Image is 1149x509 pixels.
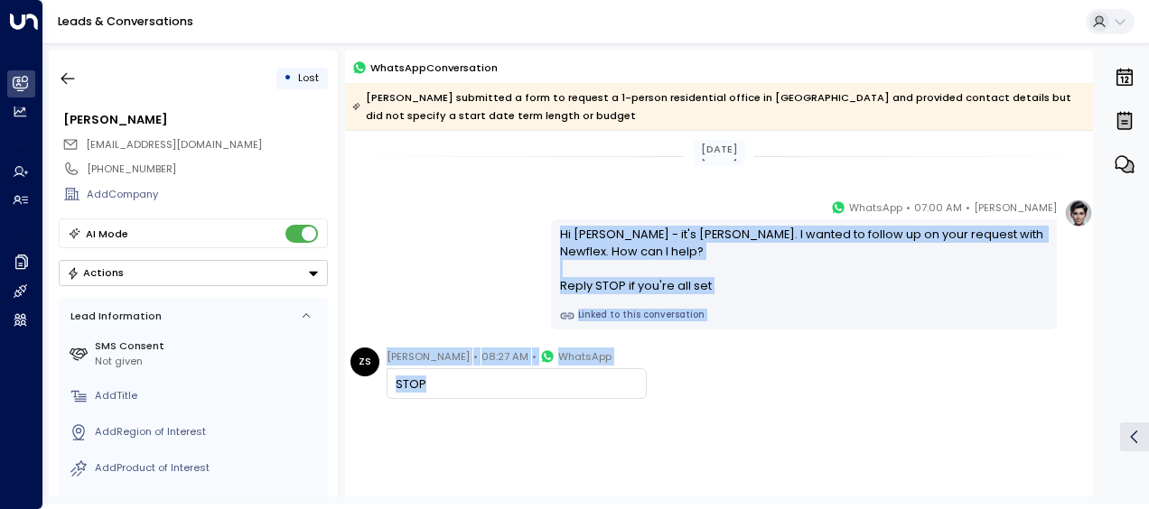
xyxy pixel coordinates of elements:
[350,347,379,376] div: ZS
[532,347,537,366] span: •
[65,309,162,324] div: Lead Information
[694,140,745,159] div: [DATE]
[95,354,322,369] div: Not given
[58,14,193,29] a: Leads & Conversations
[906,199,911,217] span: •
[560,226,1049,295] div: Hi [PERSON_NAME] - it's [PERSON_NAME]. I wanted to follow up on your request with Newflex. How ca...
[95,388,322,403] div: AddTitle
[86,137,262,153] span: zacksteinberg@ymail.com
[284,65,292,91] div: •
[86,225,128,243] div: AI Mode
[352,88,1084,125] div: [PERSON_NAME] submitted a form to request a 1-person residential office in [GEOGRAPHIC_DATA] and ...
[966,199,970,217] span: •
[95,338,322,354] label: SMS Consent
[63,111,327,128] div: [PERSON_NAME]
[914,199,962,217] span: 07:00 AM
[87,187,327,202] div: AddCompany
[481,347,528,366] span: 08:27 AM
[59,260,328,286] button: Actions
[974,199,1057,217] span: [PERSON_NAME]
[558,347,612,366] span: WhatsApp
[560,309,1049,323] a: Linked to this conversation
[87,162,327,177] div: [PHONE_NUMBER]
[67,266,124,279] div: Actions
[473,347,478,366] span: •
[387,347,470,366] span: [PERSON_NAME]
[396,375,637,393] div: STOP
[298,70,319,85] span: Lost
[1064,199,1093,227] img: profile-logo.png
[86,137,262,152] span: [EMAIL_ADDRESS][DOMAIN_NAME]
[95,460,322,476] div: AddProduct of Interest
[95,424,322,440] div: AddRegion of Interest
[849,199,902,217] span: WhatsApp
[370,60,498,76] span: WhatsApp Conversation
[59,260,328,286] div: Button group with a nested menu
